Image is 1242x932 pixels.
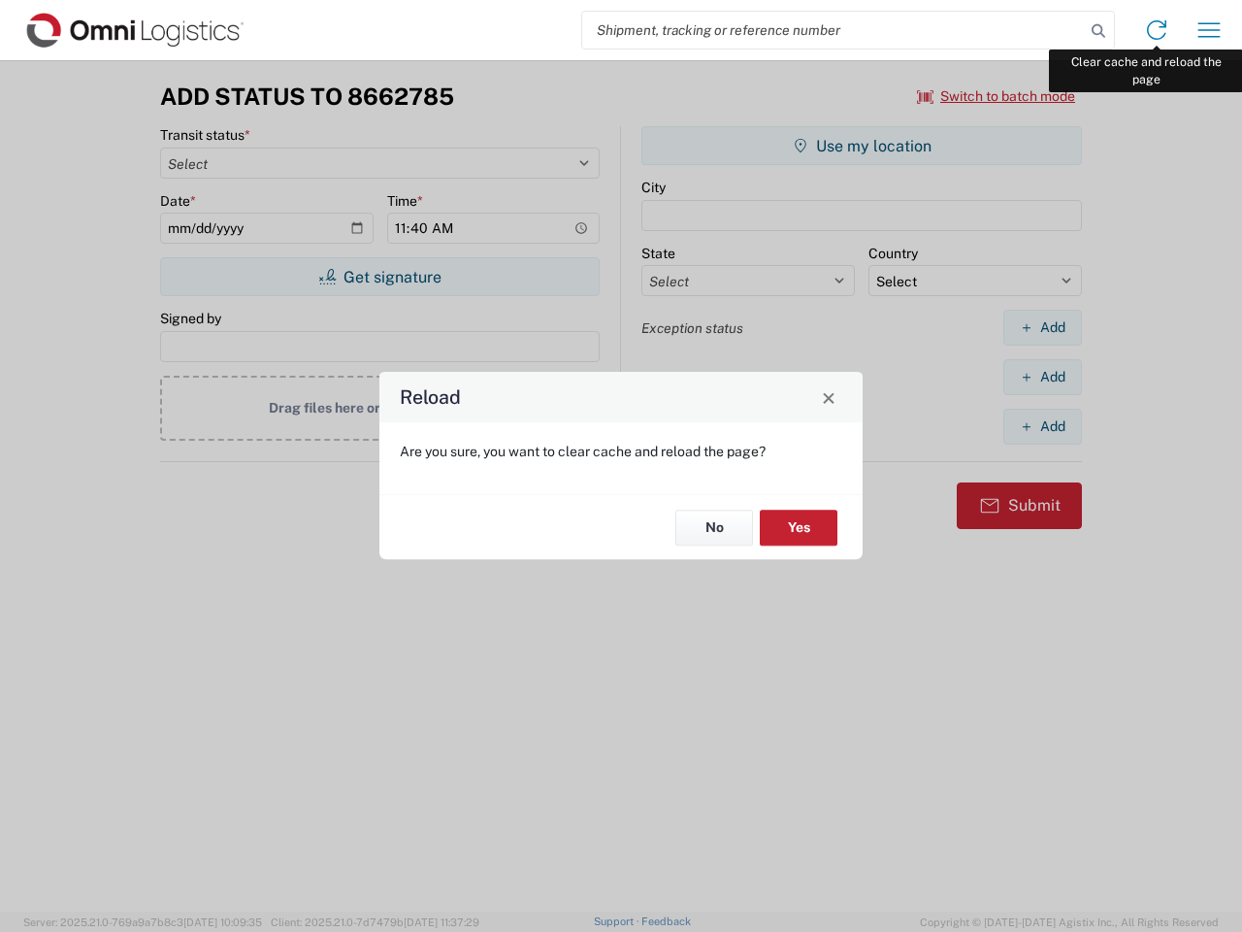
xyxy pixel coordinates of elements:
button: Close [815,383,842,411]
p: Are you sure, you want to clear cache and reload the page? [400,443,842,460]
h4: Reload [400,383,461,412]
button: No [675,510,753,546]
input: Shipment, tracking or reference number [582,12,1085,49]
button: Yes [760,510,837,546]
